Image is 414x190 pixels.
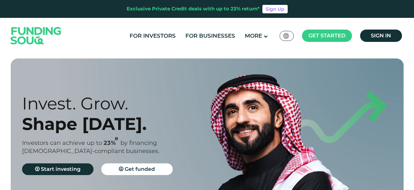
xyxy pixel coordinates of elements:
div: Exclusive Private Credit deals with up to 23% return* [127,5,260,13]
a: For Investors [128,31,177,41]
img: Logo [4,19,68,52]
a: Sign in [360,30,402,42]
a: For Businesses [184,31,237,41]
span: by financing [DEMOGRAPHIC_DATA]-compliant businesses. [22,139,159,155]
i: 23% IRR (expected) ~ 15% Net yield (expected) [115,137,118,141]
span: Investors can achieve up to [22,139,102,146]
a: Start investing [22,163,94,175]
span: More [245,32,262,39]
span: Start investing [41,166,81,172]
span: 23% [104,139,120,146]
span: Get started [308,32,345,39]
span: Sign in [371,32,391,39]
span: Get funded [125,166,155,172]
a: Sign Up [262,5,288,13]
a: Get funded [101,163,173,175]
img: SA Flag [283,33,289,39]
div: Shape [DATE]. [22,114,219,134]
div: Invest. Grow. [22,93,219,114]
